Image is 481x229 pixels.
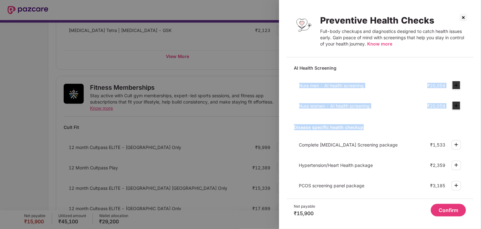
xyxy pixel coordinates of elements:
img: svg+xml;base64,PHN2ZyBpZD0iUGx1cy0zMngzMiIgeG1sbnM9Imh0dHA6Ly93d3cudzMub3JnLzIwMDAvc3ZnIiB3aWR0aD... [452,82,460,89]
div: ₹20,059 [427,103,445,109]
div: Disease specific health checkup [294,122,466,133]
div: AI Health Screening [294,62,466,73]
img: svg+xml;base64,PHN2ZyBpZD0iUGx1cy0zMngzMiIgeG1sbnM9Imh0dHA6Ly93d3cudzMub3JnLzIwMDAvc3ZnIiB3aWR0aD... [452,102,460,109]
img: Preventive Health Checks [294,15,314,35]
button: Confirm [431,204,466,216]
img: svg+xml;base64,PHN2ZyBpZD0iUGx1cy0zMngzMiIgeG1sbnM9Imh0dHA6Ly93d3cudzMub3JnLzIwMDAvc3ZnIiB3aWR0aD... [452,161,460,169]
div: Full-body checkups and diagnostics designed to catch health issues early. Gain peace of mind with... [320,28,466,47]
img: svg+xml;base64,PHN2ZyBpZD0iQ3Jvc3MtMzJ4MzIiIHhtbG5zPSJodHRwOi8vd3d3LnczLm9yZy8yMDAwL3N2ZyIgd2lkdG... [458,13,468,23]
img: svg+xml;base64,PHN2ZyBpZD0iUGx1cy0zMngzMiIgeG1sbnM9Imh0dHA6Ly93d3cudzMub3JnLzIwMDAvc3ZnIiB3aWR0aD... [452,141,460,148]
img: svg+xml;base64,PHN2ZyBpZD0iUGx1cy0zMngzMiIgeG1sbnM9Imh0dHA6Ly93d3cudzMub3JnLzIwMDAvc3ZnIiB3aWR0aD... [452,182,460,189]
span: Complete [MEDICAL_DATA] Screening package [299,142,398,147]
span: Hypertension/Heart Health package [299,162,373,168]
div: ₹3,185 [430,183,445,188]
div: ₹20,059 [427,83,445,88]
div: ₹2,359 [430,162,445,168]
span: Know more [367,41,393,46]
div: Preventive Health Checks [320,15,466,26]
span: Nura men - AI health screening [299,83,364,88]
span: Nura women - AI health screening [299,103,370,109]
div: Net payable [294,204,315,209]
div: ₹1,533 [430,142,445,147]
div: ₹15,900 [294,210,315,216]
span: PCOS screening panel package [299,183,365,188]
